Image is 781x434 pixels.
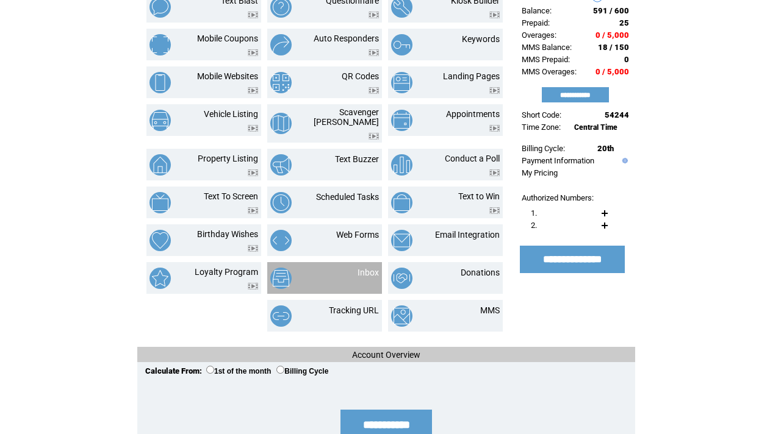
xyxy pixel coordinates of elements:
img: tracking-url.png [270,305,292,327]
span: 25 [619,18,629,27]
span: Central Time [574,123,617,132]
img: video.png [248,283,258,290]
a: Inbox [358,268,379,277]
img: video.png [248,169,258,176]
span: Prepaid: [522,18,550,27]
a: Vehicle Listing [204,109,258,119]
a: Loyalty Program [195,267,258,277]
span: 591 / 600 [593,6,629,15]
img: property-listing.png [149,154,171,176]
img: text-to-screen.png [149,192,171,213]
a: Email Integration [435,230,500,240]
span: 0 / 5,000 [596,30,629,40]
img: donations.png [391,268,412,289]
a: Scheduled Tasks [316,192,379,202]
img: video.png [489,125,500,132]
img: video.png [248,245,258,252]
span: 54244 [605,110,629,119]
img: inbox.png [270,268,292,289]
a: MMS [480,305,500,315]
span: Overages: [522,30,556,40]
span: MMS Overages: [522,67,577,76]
a: Mobile Coupons [197,34,258,43]
img: auto-responders.png [270,34,292,55]
span: 0 [624,55,629,64]
a: Mobile Websites [197,71,258,81]
img: video.png [248,87,258,94]
a: Birthday Wishes [197,229,258,239]
a: Conduct a Poll [445,154,500,163]
img: mobile-websites.png [149,72,171,93]
img: help.gif [619,158,628,163]
img: scheduled-tasks.png [270,192,292,213]
img: video.png [369,49,379,56]
img: text-to-win.png [391,192,412,213]
label: 1st of the month [206,367,271,375]
img: video.png [369,133,379,140]
span: 20th [597,144,614,153]
img: video.png [248,125,258,132]
span: Time Zone: [522,123,561,132]
img: video.png [248,49,258,56]
img: landing-pages.png [391,72,412,93]
a: My Pricing [522,168,558,177]
span: 2. [531,221,537,230]
span: Account Overview [352,350,420,360]
span: MMS Balance: [522,43,572,52]
span: Authorized Numbers: [522,193,594,202]
a: QR Codes [342,71,379,81]
a: Payment Information [522,156,594,165]
img: keywords.png [391,34,412,55]
a: Donations [461,268,500,277]
span: MMS Prepaid: [522,55,570,64]
a: Text to Win [458,191,500,201]
span: 1. [531,208,537,218]
img: video.png [248,207,258,214]
span: Balance: [522,6,552,15]
a: Property Listing [198,154,258,163]
img: video.png [489,87,500,94]
img: text-buzzer.png [270,154,292,176]
input: Billing Cycle [276,366,284,374]
span: Calculate From: [145,366,202,375]
img: mobile-coupons.png [149,34,171,55]
label: Billing Cycle [276,367,328,375]
img: loyalty-program.png [149,268,171,289]
img: vehicle-listing.png [149,110,171,131]
img: qr-codes.png [270,72,292,93]
img: web-forms.png [270,230,292,251]
img: scavenger-hunt.png [270,113,292,134]
input: 1st of the month [206,366,214,374]
img: video.png [369,12,379,18]
img: video.png [248,12,258,18]
img: conduct-a-poll.png [391,154,412,176]
a: Auto Responders [314,34,379,43]
img: video.png [489,207,500,214]
img: email-integration.png [391,230,412,251]
a: Keywords [462,34,500,44]
a: Landing Pages [443,71,500,81]
a: Text To Screen [204,191,258,201]
a: Scavenger [PERSON_NAME] [314,107,379,127]
img: mms.png [391,305,412,327]
img: video.png [489,12,500,18]
span: 0 / 5,000 [596,67,629,76]
a: Tracking URL [329,305,379,315]
img: video.png [489,169,500,176]
span: Billing Cycle: [522,144,565,153]
a: Text Buzzer [335,154,379,164]
img: video.png [369,87,379,94]
a: Appointments [446,109,500,119]
img: appointments.png [391,110,412,131]
span: 18 / 150 [598,43,629,52]
a: Web Forms [336,230,379,240]
img: birthday-wishes.png [149,230,171,251]
span: Short Code: [522,110,561,119]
